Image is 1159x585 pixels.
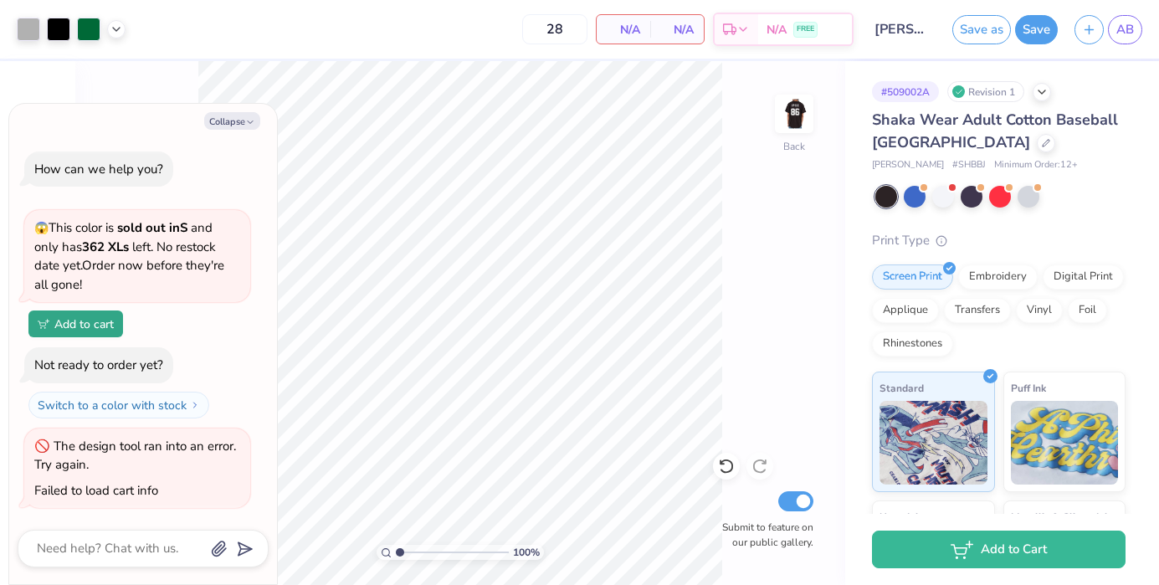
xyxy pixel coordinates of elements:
div: Failed to load cart info [34,482,158,499]
img: Back [777,97,811,131]
div: Embroidery [958,264,1038,290]
div: Screen Print [872,264,953,290]
div: Applique [872,298,939,323]
span: Neon Ink [880,508,921,526]
div: Vinyl [1016,298,1063,323]
span: 100 % [513,545,540,560]
button: Collapse [204,112,260,130]
button: Add to cart [28,310,123,337]
span: This color is and only has left . No restock date yet. Order now before they're all gone! [34,219,224,293]
input: – – [522,14,587,44]
input: Untitled Design [862,13,944,46]
button: Save [1015,15,1058,44]
div: Not ready to order yet? [34,357,163,373]
div: Digital Print [1043,264,1124,290]
div: # 509002A [872,81,939,102]
span: Standard [880,379,924,397]
img: Switch to a color with stock [190,400,200,410]
div: Revision 1 [947,81,1024,102]
img: Puff Ink [1011,401,1119,485]
span: N/A [660,21,694,38]
strong: sold out in S [117,219,187,236]
img: Add to cart [38,319,49,329]
span: Shaka Wear Adult Cotton Baseball [GEOGRAPHIC_DATA] [872,110,1118,152]
span: Metallic & Glitter Ink [1011,508,1110,526]
div: Rhinestones [872,331,953,357]
label: Submit to feature on our public gallery. [713,520,813,550]
a: AB [1108,15,1142,44]
div: Foil [1068,298,1107,323]
span: FREE [797,23,814,35]
div: Transfers [944,298,1011,323]
button: Save as [952,15,1011,44]
img: Standard [880,401,987,485]
div: The design tool ran into an error. Try again. [34,438,236,474]
div: Print Type [872,231,1126,250]
span: N/A [767,21,787,38]
span: N/A [607,21,640,38]
button: Add to Cart [872,531,1126,568]
span: [PERSON_NAME] [872,158,944,172]
span: 😱 [34,220,49,236]
div: Back [783,139,805,154]
button: Switch to a color with stock [28,392,209,418]
span: # SHBBJ [952,158,986,172]
div: How can we help you? [34,161,163,177]
strong: 362 XLs [82,239,129,255]
span: AB [1116,20,1134,39]
span: Minimum Order: 12 + [994,158,1078,172]
span: Puff Ink [1011,379,1046,397]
